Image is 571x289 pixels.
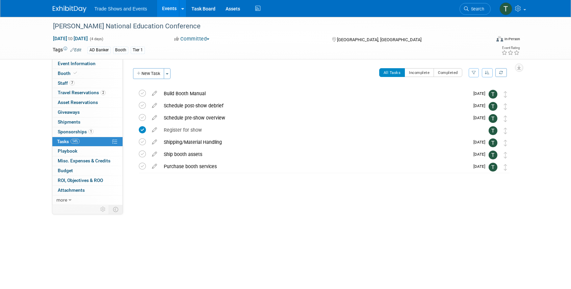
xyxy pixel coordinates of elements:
div: Event Rating [501,46,520,50]
a: Travel Reservations2 [52,88,123,98]
button: Completed [434,68,462,77]
a: Event Information [52,59,123,69]
a: edit [149,115,160,121]
a: Edit [70,48,81,52]
a: ROI, Objectives & ROO [52,176,123,185]
img: Format-Inperson.png [496,36,503,42]
div: Event Format [451,35,520,45]
div: Purchase booth services [160,161,469,172]
img: Tiff Wagner [489,163,497,172]
span: 14% [71,139,80,144]
span: Booth [58,71,78,76]
span: Tasks [57,139,80,144]
span: [DATE] [473,152,489,157]
div: Shipping/Material Handling [160,136,469,148]
span: 7 [70,80,75,85]
div: Schedule post-show debrief [160,100,469,111]
span: Budget [58,168,73,173]
img: ExhibitDay [53,6,86,12]
i: Move task [504,140,507,146]
img: Tiff Wagner [489,151,497,159]
i: Move task [504,164,507,170]
span: [DATE] [473,91,489,96]
a: Refresh [495,68,507,77]
div: Tier 1 [131,47,145,54]
span: to [67,36,74,41]
a: Booth [52,69,123,78]
div: Register for show [160,124,475,136]
span: Sponsorships [58,129,94,134]
a: Staff7 [52,79,123,88]
img: Tiff Wagner [499,2,512,15]
button: Committed [172,35,212,43]
span: (4 days) [89,37,103,41]
span: Event Information [58,61,96,66]
span: [DATE] [473,115,489,120]
div: Schedule pre-show overview [160,112,469,124]
span: ROI, Objectives & ROO [58,178,103,183]
span: Playbook [58,148,77,154]
span: Travel Reservations [58,90,106,95]
a: Attachments [52,186,123,195]
a: edit [149,103,160,109]
td: Tags [53,46,81,54]
button: New Task [133,68,164,79]
a: Shipments [52,117,123,127]
a: Asset Reservations [52,98,123,107]
span: 2 [101,90,106,95]
span: Attachments [58,187,85,193]
span: [DATE] [473,164,489,169]
div: Build Booth Manual [160,88,469,99]
span: [DATE] [473,140,489,144]
button: Incomplete [405,68,434,77]
span: [DATE] [473,103,489,108]
a: more [52,195,123,205]
i: Move task [504,91,507,98]
img: Tiff Wagner [489,102,497,111]
i: Move task [504,103,507,110]
a: Giveaways [52,108,123,117]
span: Shipments [58,119,80,125]
a: edit [149,151,160,157]
a: Tasks14% [52,137,123,147]
span: Asset Reservations [58,100,98,105]
i: Move task [504,115,507,122]
div: AD Banker [87,47,111,54]
button: All Tasks [379,68,405,77]
i: Move task [504,128,507,134]
a: Sponsorships1 [52,127,123,137]
div: In-Person [504,36,520,42]
div: Booth [113,47,128,54]
img: Tiff Wagner [489,90,497,99]
span: [GEOGRAPHIC_DATA], [GEOGRAPHIC_DATA] [337,37,421,42]
a: edit [149,127,160,133]
a: edit [149,139,160,145]
a: Search [460,3,491,15]
img: Tiff Wagner [489,138,497,147]
img: Tiff Wagner [489,126,497,135]
td: Personalize Event Tab Strip [97,205,109,214]
img: Tiff Wagner [489,114,497,123]
a: edit [149,90,160,97]
a: edit [149,163,160,169]
span: [DATE] [DATE] [53,35,88,42]
span: Misc. Expenses & Credits [58,158,110,163]
span: Trade Shows and Events [95,6,147,11]
div: Ship booth assets [160,149,469,160]
a: Budget [52,166,123,176]
div: [PERSON_NAME] National Education Conference [51,20,481,32]
a: Misc. Expenses & Credits [52,156,123,166]
span: Staff [58,80,75,86]
span: Giveaways [58,109,80,115]
i: Move task [504,152,507,158]
span: more [56,197,67,203]
a: Playbook [52,147,123,156]
i: Booth reservation complete [74,71,77,75]
span: Search [469,6,484,11]
span: 1 [88,129,94,134]
td: Toggle Event Tabs [109,205,123,214]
